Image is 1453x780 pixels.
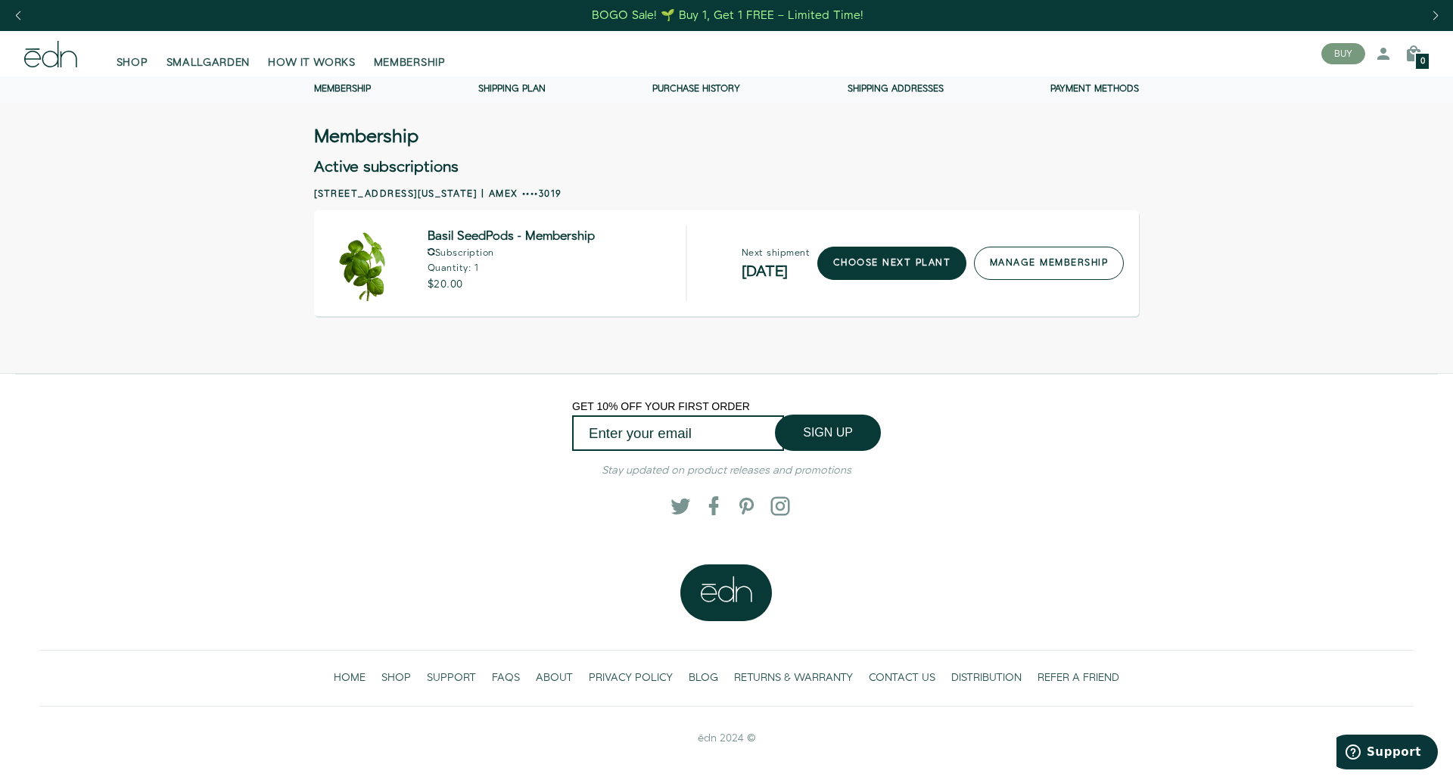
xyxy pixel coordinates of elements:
[314,160,1139,175] h2: Active subscriptions
[107,37,157,70] a: SHOP
[329,225,405,301] img: Basil SeedPods - Membership
[484,663,528,694] a: FAQS
[734,670,853,685] span: RETURNS & WARRANTY
[157,37,260,70] a: SMALLGARDEN
[381,670,411,685] span: SHOP
[589,670,673,685] span: PRIVACY POLICY
[268,55,355,70] span: HOW IT WORKS
[698,731,756,746] span: ēdn 2024 ©
[528,663,581,694] a: ABOUT
[536,670,573,685] span: ABOUT
[581,663,681,694] a: PRIVACY POLICY
[602,463,851,478] em: Stay updated on product releases and promotions
[951,670,1022,685] span: DISTRIBUTION
[1050,82,1139,95] a: Payment methods
[1038,670,1119,685] span: REFER A FRIEND
[591,4,866,27] a: BOGO Sale! 🌱 Buy 1, Get 1 FREE – Limited Time!
[374,55,446,70] span: MEMBERSHIP
[775,415,881,451] button: SIGN UP
[1336,735,1438,772] iframe: Opens a widget where you can find more information
[1321,43,1365,64] button: BUY
[166,55,250,70] span: SMALLGARDEN
[374,663,419,694] a: SHOP
[652,82,740,95] a: Purchase history
[1420,57,1425,66] span: 0
[334,670,366,685] span: HOME
[314,82,371,95] a: Membership
[428,264,595,273] p: Quantity: 1
[428,232,595,242] span: Basil SeedPods - Membership
[478,82,546,95] a: Shipping Plan
[592,8,863,23] div: BOGO Sale! 🌱 Buy 1, Get 1 FREE – Limited Time!
[314,129,418,145] h3: Membership
[419,663,484,694] a: SUPPORT
[428,279,595,290] p: $20.00
[572,415,784,451] input: Enter your email
[726,663,861,694] a: RETURNS & WARRANTY
[492,670,520,685] span: FAQS
[1030,663,1128,694] a: REFER A FRIEND
[742,249,810,258] p: Next shipment
[742,264,810,279] h2: [DATE]
[974,247,1124,280] a: manage membership
[848,82,944,95] a: Shipping addresses
[572,400,750,412] span: GET 10% OFF YOUR FIRST ORDER
[117,55,148,70] span: SHOP
[259,37,364,70] a: HOW IT WORKS
[817,247,966,280] a: choose next plant
[326,663,374,694] a: HOME
[681,663,726,694] a: BLOG
[314,188,1139,201] h2: [STREET_ADDRESS][US_STATE] | Amex ••••3019
[427,670,476,685] span: SUPPORT
[428,248,595,258] p: Subscription
[861,663,944,694] a: CONTACT US
[689,670,718,685] span: BLOG
[869,670,935,685] span: CONTACT US
[365,37,455,70] a: MEMBERSHIP
[944,663,1030,694] a: DISTRIBUTION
